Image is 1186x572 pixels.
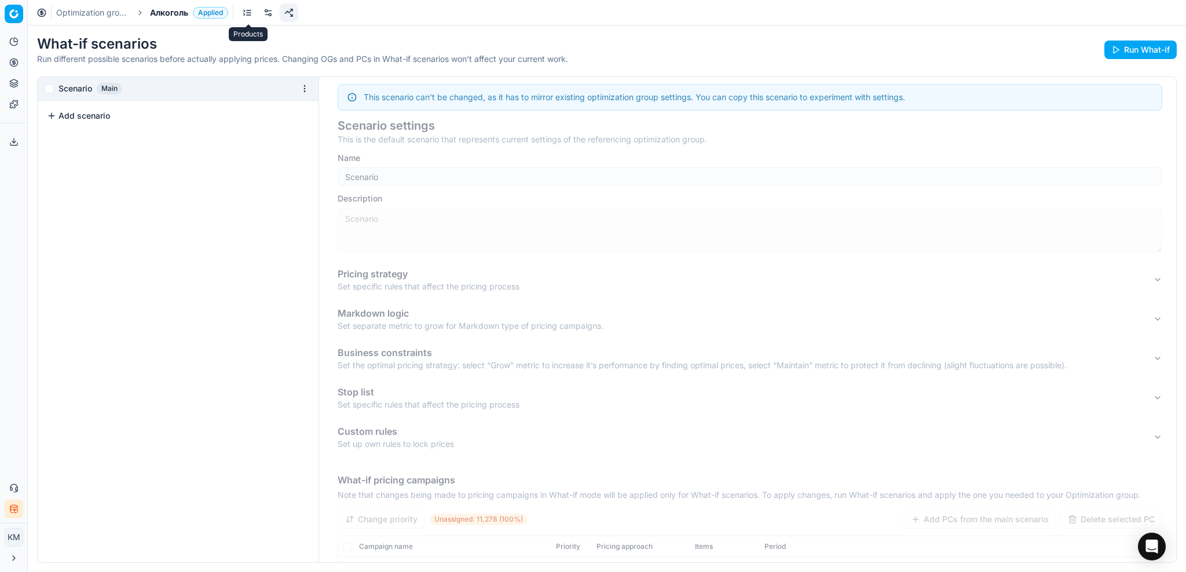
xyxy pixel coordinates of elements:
div: Open Intercom Messenger [1138,533,1166,560]
p: Set the optimal pricing strategy: select “Grow” metric to increase it’s performance by finding op... [338,360,1067,371]
h1: What-if scenarios [37,35,568,53]
h4: What-if pricing campaigns [338,473,1163,487]
span: Campaign name [359,542,413,551]
span: Main [97,83,122,94]
p: Note that changes being made to pricing campaigns in What-if mode will be applied only for What-i... [338,489,1163,501]
span: Items [695,542,713,551]
button: Delete selected PC [1060,510,1162,529]
p: Set specific rules that affect the pricing process [338,281,519,292]
button: Add scenario [47,110,110,122]
label: Name [338,152,1163,164]
h4: Markdown logic [338,306,603,320]
button: Run What-if [1104,41,1177,59]
span: Applied [193,7,228,19]
label: Description [338,193,1163,204]
a: Optimization groups [56,7,130,19]
input: e.g. Holiday season [343,168,1158,185]
div: Products [229,27,268,41]
span: Pricing approach [596,542,653,551]
p: Set separate metric to grow for Markdown type of pricing campaigns. [338,320,603,332]
div: This scenario can’t be changed, as it has to mirror existing optimization group settings. You can... [364,91,1153,103]
textarea: Scenario [338,208,1163,253]
p: Set up own rules to lock prices [338,438,454,450]
nav: breadcrumb [56,7,228,19]
span: Priority [556,542,580,551]
h4: Stop list [338,385,519,399]
p: This is the default scenario that represents current settings of the referencing optimization group. [338,134,1163,145]
button: Change priority [338,510,425,529]
span: Алкоголь [150,7,188,19]
p: Run different possible scenarios before actually applying prices. Changing OGs and PCs in What-if... [37,53,568,65]
span: АлкогольApplied [150,7,228,19]
button: Add PCs from the main scenario [903,510,1056,529]
h4: Business constraints [338,346,1067,360]
span: Unassigned: 11,278 (100%) [430,514,528,525]
h4: Pricing strategy [338,267,519,281]
span: Period [764,542,786,551]
p: Set specific rules that affect the pricing process [338,399,519,410]
h4: Custom rules [338,424,454,438]
span: КM [5,529,23,546]
h2: Scenario settings [338,118,1163,134]
div: Scenario [58,83,293,94]
button: КM [5,528,23,547]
